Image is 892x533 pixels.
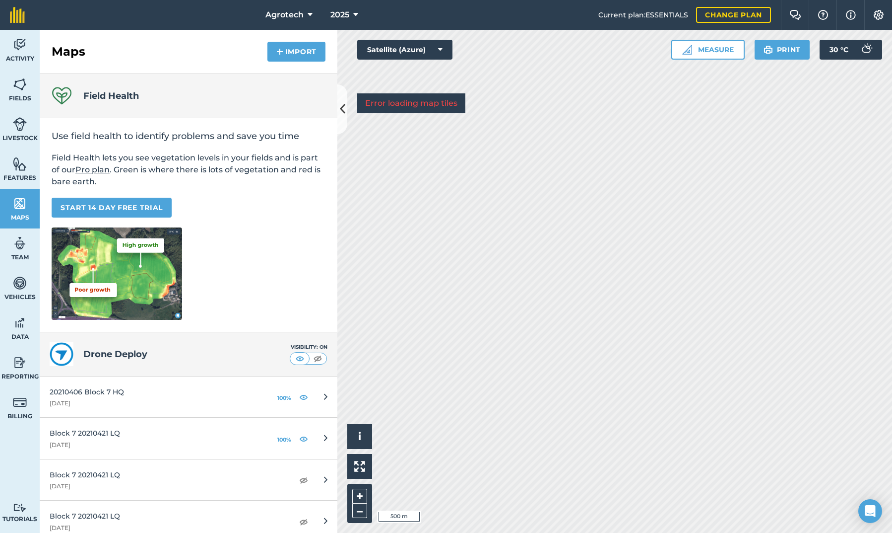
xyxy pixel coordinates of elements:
[50,399,259,407] div: [DATE]
[312,354,324,364] img: svg+xml;base64,PHN2ZyB4bWxucz0iaHR0cDovL3d3dy53My5vcmcvMjAwMC9zdmciIHdpZHRoPSI1MCIgaGVpZ2h0PSI0MC...
[290,343,327,351] div: Visibility: On
[846,9,856,21] img: svg+xml;base64,PHN2ZyB4bWxucz0iaHR0cDovL3d3dy53My5vcmcvMjAwMC9zdmciIHdpZHRoPSIxNyIgaGVpZ2h0PSIxNy...
[598,9,688,20] span: Current plan : ESSENTIALS
[671,40,745,60] button: Measure
[10,7,25,23] img: fieldmargin Logo
[275,433,293,445] button: 100%
[764,44,773,56] img: svg+xml;base64,PHN2ZyB4bWxucz0iaHR0cDovL3d3dy53My5vcmcvMjAwMC9zdmciIHdpZHRoPSIxOSIgaGVpZ2h0PSIyNC...
[50,469,283,480] div: Block 7 20210421 LQ
[40,459,337,501] a: Block 7 20210421 LQ[DATE]
[856,40,876,60] img: svg+xml;base64,PD94bWwgdmVyc2lvbj0iMS4wIiBlbmNvZGluZz0idXRmLTgiPz4KPCEtLSBHZW5lcmF0b3I6IEFkb2JlIE...
[52,44,85,60] h2: Maps
[299,433,308,445] img: svg+xml;base64,PHN2ZyB4bWxucz0iaHR0cDovL3d3dy53My5vcmcvMjAwMC9zdmciIHdpZHRoPSIxOCIgaGVpZ2h0PSIyNC...
[50,428,259,439] div: Block 7 20210421 LQ
[13,77,27,92] img: svg+xml;base64,PHN2ZyB4bWxucz0iaHR0cDovL3d3dy53My5vcmcvMjAwMC9zdmciIHdpZHRoPSI1NiIgaGVpZ2h0PSI2MC...
[52,130,325,142] h2: Use field health to identify problems and save you time
[83,347,290,361] h4: Drone Deploy
[50,441,259,449] div: [DATE]
[50,511,283,522] div: Block 7 20210421 LQ
[13,355,27,370] img: svg+xml;base64,PD94bWwgdmVyc2lvbj0iMS4wIiBlbmNvZGluZz0idXRmLTgiPz4KPCEtLSBHZW5lcmF0b3I6IEFkb2JlIE...
[265,9,304,21] span: Agrotech
[50,386,259,397] div: 20210406 Block 7 HQ
[817,10,829,20] img: A question mark icon
[354,461,365,472] img: Four arrows, one pointing top left, one top right, one bottom right and the last bottom left
[267,42,325,62] button: Import
[13,395,27,410] img: svg+xml;base64,PD94bWwgdmVyc2lvbj0iMS4wIiBlbmNvZGluZz0idXRmLTgiPz4KPCEtLSBHZW5lcmF0b3I6IEFkb2JlIE...
[50,342,73,366] img: logo
[682,45,692,55] img: Ruler icon
[50,482,283,490] div: [DATE]
[13,196,27,211] img: svg+xml;base64,PHN2ZyB4bWxucz0iaHR0cDovL3d3dy53My5vcmcvMjAwMC9zdmciIHdpZHRoPSI1NiIgaGVpZ2h0PSI2MC...
[52,152,325,188] p: Field Health lets you see vegetation levels in your fields and is part of our . Green is where th...
[13,276,27,291] img: svg+xml;base64,PD94bWwgdmVyc2lvbj0iMS4wIiBlbmNvZGluZz0idXRmLTgiPz4KPCEtLSBHZW5lcmF0b3I6IEFkb2JlIE...
[820,40,882,60] button: 30 °C
[299,516,308,528] img: svg+xml;base64,PHN2ZyB4bWxucz0iaHR0cDovL3d3dy53My5vcmcvMjAwMC9zdmciIHdpZHRoPSIxOCIgaGVpZ2h0PSIyNC...
[13,117,27,132] img: svg+xml;base64,PD94bWwgdmVyc2lvbj0iMS4wIiBlbmNvZGluZz0idXRmLTgiPz4KPCEtLSBHZW5lcmF0b3I6IEFkb2JlIE...
[299,474,308,486] img: svg+xml;base64,PHN2ZyB4bWxucz0iaHR0cDovL3d3dy53My5vcmcvMjAwMC9zdmciIHdpZHRoPSIxOCIgaGVpZ2h0PSIyNC...
[52,198,172,218] a: START 14 DAY FREE TRIAL
[40,377,337,418] a: 20210406 Block 7 HQ[DATE]100%
[276,46,283,58] img: svg+xml;base64,PHN2ZyB4bWxucz0iaHR0cDovL3d3dy53My5vcmcvMjAwMC9zdmciIHdpZHRoPSIxNCIgaGVpZ2h0PSIyNC...
[13,156,27,171] img: svg+xml;base64,PHN2ZyB4bWxucz0iaHR0cDovL3d3dy53My5vcmcvMjAwMC9zdmciIHdpZHRoPSI1NiIgaGVpZ2h0PSI2MC...
[330,9,349,21] span: 2025
[50,524,283,532] div: [DATE]
[873,10,885,20] img: A cog icon
[347,424,372,449] button: i
[275,391,293,403] button: 100%
[13,503,27,513] img: svg+xml;base64,PD94bWwgdmVyc2lvbj0iMS4wIiBlbmNvZGluZz0idXRmLTgiPz4KPCEtLSBHZW5lcmF0b3I6IEFkb2JlIE...
[13,315,27,330] img: svg+xml;base64,PD94bWwgdmVyc2lvbj0iMS4wIiBlbmNvZGluZz0idXRmLTgiPz4KPCEtLSBHZW5lcmF0b3I6IEFkb2JlIE...
[294,354,306,364] img: svg+xml;base64,PHN2ZyB4bWxucz0iaHR0cDovL3d3dy53My5vcmcvMjAwMC9zdmciIHdpZHRoPSI1MCIgaGVpZ2h0PSI0MC...
[829,40,848,60] span: 30 ° C
[789,10,801,20] img: Two speech bubbles overlapping with the left bubble in the forefront
[357,40,452,60] button: Satellite (Azure)
[365,97,457,109] p: Error loading map tiles
[352,504,367,518] button: –
[40,418,337,459] a: Block 7 20210421 LQ[DATE]100%
[358,430,361,443] span: i
[13,236,27,251] img: svg+xml;base64,PD94bWwgdmVyc2lvbj0iMS4wIiBlbmNvZGluZz0idXRmLTgiPz4KPCEtLSBHZW5lcmF0b3I6IEFkb2JlIE...
[858,499,882,523] div: Open Intercom Messenger
[696,7,771,23] a: Change plan
[83,89,139,103] h4: Field Health
[299,391,308,403] img: svg+xml;base64,PHN2ZyB4bWxucz0iaHR0cDovL3d3dy53My5vcmcvMjAwMC9zdmciIHdpZHRoPSIxOCIgaGVpZ2h0PSIyNC...
[352,489,367,504] button: +
[75,165,110,174] a: Pro plan
[755,40,810,60] button: Print
[13,37,27,52] img: svg+xml;base64,PD94bWwgdmVyc2lvbj0iMS4wIiBlbmNvZGluZz0idXRmLTgiPz4KPCEtLSBHZW5lcmF0b3I6IEFkb2JlIE...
